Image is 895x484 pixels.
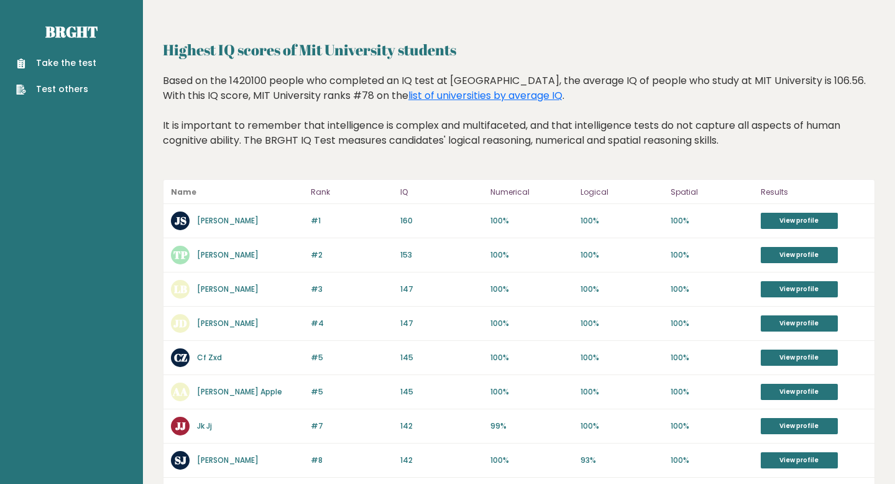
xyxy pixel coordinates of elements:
[671,185,753,200] p: Spatial
[581,421,663,432] p: 100%
[197,352,222,363] a: Cf Zxd
[490,455,573,466] p: 100%
[163,39,875,61] h2: Highest IQ scores of Mit University students
[173,316,187,330] text: JD
[172,384,188,399] text: AA
[400,215,483,226] p: 160
[581,352,663,363] p: 100%
[197,318,259,328] a: [PERSON_NAME]
[761,185,867,200] p: Results
[400,455,483,466] p: 142
[671,352,753,363] p: 100%
[671,215,753,226] p: 100%
[581,455,663,466] p: 93%
[490,318,573,329] p: 100%
[311,284,393,295] p: #3
[400,386,483,398] p: 145
[16,57,96,70] a: Take the test
[581,249,663,261] p: 100%
[761,384,838,400] a: View profile
[761,452,838,468] a: View profile
[311,185,393,200] p: Rank
[173,248,188,262] text: TP
[197,386,282,397] a: [PERSON_NAME] Apple
[400,284,483,295] p: 147
[174,350,187,365] text: CZ
[761,350,838,366] a: View profile
[490,215,573,226] p: 100%
[400,249,483,261] p: 153
[400,185,483,200] p: IQ
[490,249,573,261] p: 100%
[311,386,393,398] p: #5
[171,187,196,197] b: Name
[490,284,573,295] p: 100%
[175,213,186,228] text: JS
[671,455,753,466] p: 100%
[761,418,838,434] a: View profile
[761,213,838,229] a: View profile
[581,386,663,398] p: 100%
[490,352,573,363] p: 100%
[311,455,393,466] p: #8
[197,421,212,431] a: Jk Jj
[490,421,573,432] p: 99%
[175,453,186,467] text: SJ
[671,284,753,295] p: 100%
[581,215,663,226] p: 100%
[408,88,562,103] a: list of universities by average IQ
[311,249,393,261] p: #2
[311,215,393,226] p: #1
[490,185,573,200] p: Numerical
[671,249,753,261] p: 100%
[197,249,259,260] a: [PERSON_NAME]
[311,318,393,329] p: #4
[761,281,838,297] a: View profile
[761,315,838,332] a: View profile
[581,284,663,295] p: 100%
[581,318,663,329] p: 100%
[490,386,573,398] p: 100%
[400,352,483,363] p: 145
[671,386,753,398] p: 100%
[197,455,259,465] a: [PERSON_NAME]
[197,215,259,226] a: [PERSON_NAME]
[311,421,393,432] p: #7
[163,73,875,167] div: Based on the 1420100 people who completed an IQ test at [GEOGRAPHIC_DATA], the average IQ of peop...
[45,22,98,42] a: Brght
[761,247,838,263] a: View profile
[671,318,753,329] p: 100%
[400,421,483,432] p: 142
[671,421,753,432] p: 100%
[400,318,483,329] p: 147
[311,352,393,363] p: #5
[197,284,259,294] a: [PERSON_NAME]
[581,185,663,200] p: Logical
[16,83,96,96] a: Test others
[175,419,186,433] text: JJ
[174,282,187,296] text: LB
